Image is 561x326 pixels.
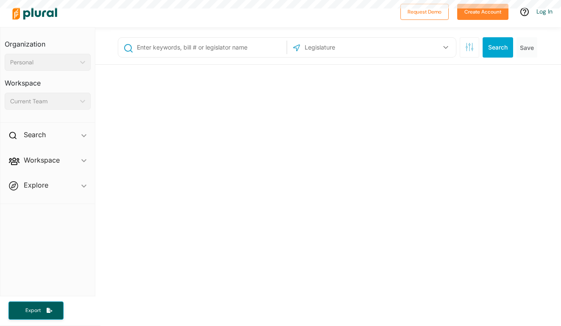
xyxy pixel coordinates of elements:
[457,7,508,16] a: Create Account
[400,4,449,20] button: Request Demo
[400,7,449,16] a: Request Demo
[5,32,91,50] h3: Organization
[8,301,64,320] button: Export
[10,97,77,106] div: Current Team
[517,37,537,58] button: Save
[483,37,513,58] button: Search
[304,39,394,55] input: Legislature
[536,8,553,15] a: Log In
[465,43,474,50] span: Search Filters
[457,4,508,20] button: Create Account
[5,71,91,89] h3: Workspace
[19,307,47,314] span: Export
[24,130,46,139] h2: Search
[10,58,77,67] div: Personal
[136,39,285,55] input: Enter keywords, bill # or legislator name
